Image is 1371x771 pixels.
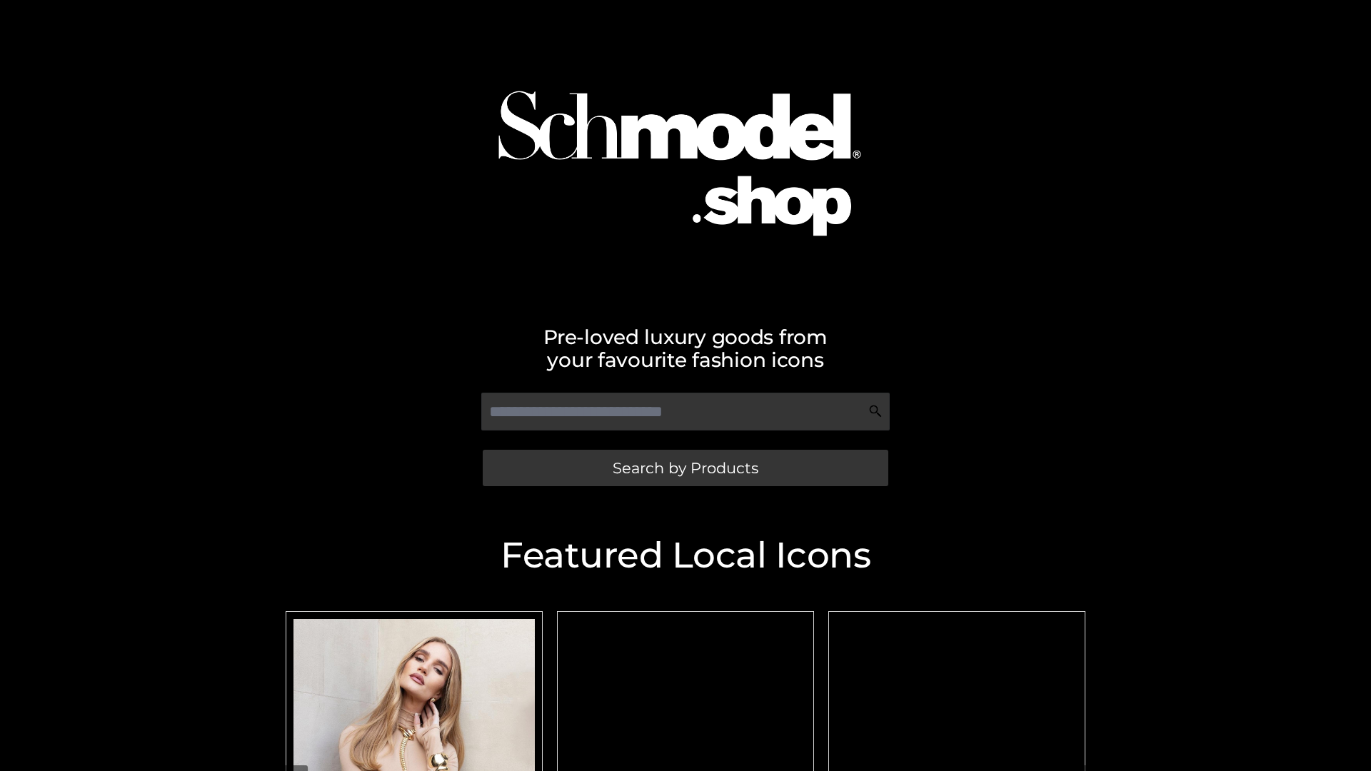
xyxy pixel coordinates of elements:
h2: Pre-loved luxury goods from your favourite fashion icons [278,326,1093,371]
h2: Featured Local Icons​ [278,538,1093,573]
a: Search by Products [483,450,888,486]
img: Search Icon [868,404,883,418]
span: Search by Products [613,460,758,475]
